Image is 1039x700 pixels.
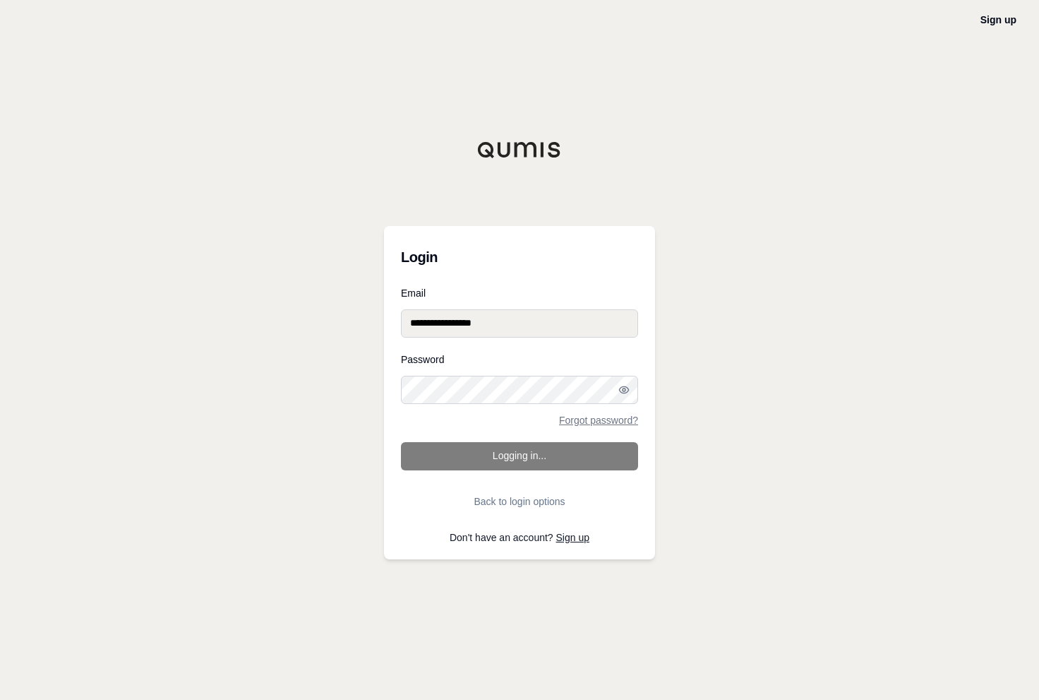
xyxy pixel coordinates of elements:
[556,532,589,543] a: Sign up
[401,243,638,271] h3: Login
[401,533,638,542] p: Don't have an account?
[477,141,562,158] img: Qumis
[401,288,638,298] label: Email
[980,14,1016,25] a: Sign up
[401,487,638,516] button: Back to login options
[559,415,638,425] a: Forgot password?
[401,355,638,364] label: Password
